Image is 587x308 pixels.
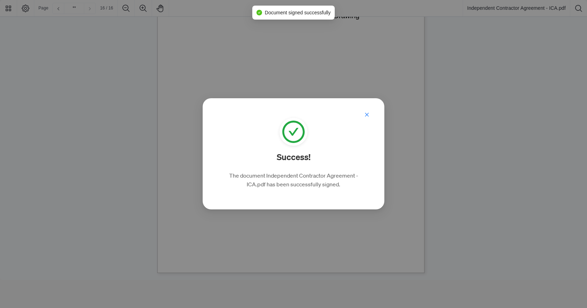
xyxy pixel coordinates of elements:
[256,10,262,15] span: check-circle
[280,118,307,146] span: check-circle
[277,151,311,163] h2: Success!
[265,9,331,16] span: Document signed successfully
[364,112,369,117] span: close
[222,171,365,188] p: The document Independent Contractor Agreement - ICA.pdf has been successfully signed.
